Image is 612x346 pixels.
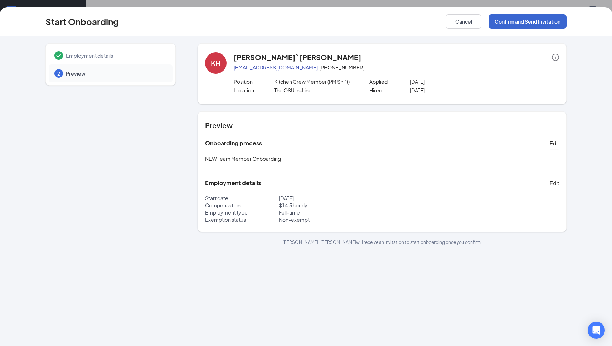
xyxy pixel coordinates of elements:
span: Edit [550,179,559,187]
p: $ 14.5 hourly [279,202,382,209]
p: [DATE] [410,87,491,94]
button: Confirm and Send Invitation [489,14,567,29]
svg: Checkmark [54,51,63,60]
button: Edit [550,138,559,149]
span: Employment details [66,52,165,59]
span: 2 [57,70,60,77]
p: Position [234,78,275,85]
p: Start date [205,194,279,202]
button: Cancel [446,14,481,29]
p: Hired [369,87,410,94]
h3: Start Onboarding [45,15,119,28]
h5: Employment details [205,179,261,187]
p: Applied [369,78,410,85]
p: Non-exempt [279,216,382,223]
p: · [PHONE_NUMBER] [234,64,559,71]
p: [DATE] [410,78,491,85]
p: The OSU In-Line [274,87,355,94]
a: [EMAIL_ADDRESS][DOMAIN_NAME] [234,64,318,71]
h4: [PERSON_NAME]` [PERSON_NAME] [234,52,361,62]
span: Preview [66,70,165,77]
p: [DATE] [279,194,382,202]
p: Location [234,87,275,94]
p: Exemption status [205,216,279,223]
h4: Preview [205,120,559,130]
h5: Onboarding process [205,139,262,147]
p: [PERSON_NAME]` [PERSON_NAME] will receive an invitation to start onboarding once you confirm. [198,239,567,245]
p: Employment type [205,209,279,216]
p: Full-time [279,209,382,216]
button: Edit [550,177,559,189]
span: Edit [550,140,559,147]
span: NEW Team Member Onboarding [205,155,281,162]
p: Compensation [205,202,279,209]
p: Kitchen Crew Member (PM Shift) [274,78,355,85]
div: Open Intercom Messenger [588,322,605,339]
div: KH [211,58,221,68]
span: info-circle [552,54,559,61]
